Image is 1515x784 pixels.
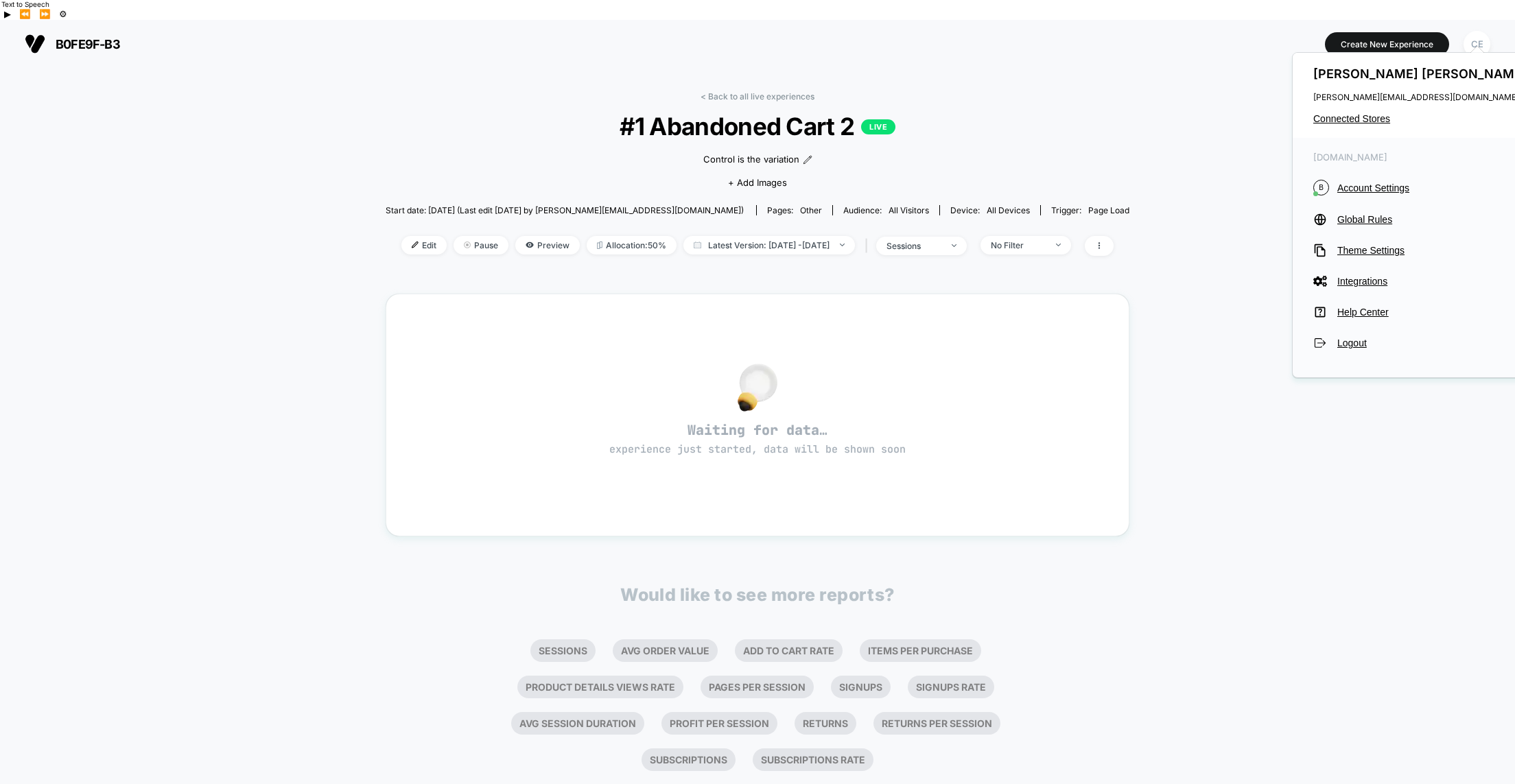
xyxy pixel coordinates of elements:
[703,153,799,167] span: Control is the variation
[886,241,941,251] div: sessions
[735,639,843,662] li: Add To Cart Rate
[952,244,956,247] img: end
[613,639,718,662] li: Avg Order Value
[1056,243,1061,246] img: end
[861,119,895,134] p: LIVE
[410,421,1105,457] span: Waiting for data…
[800,205,822,215] span: other
[1459,30,1494,58] button: CE
[35,8,55,20] button: Forward
[661,712,777,735] li: Profit Per Session
[412,241,419,248] img: edit
[701,676,814,698] li: Pages Per Session
[55,8,71,20] button: Settings
[753,748,873,771] li: Subscriptions Rate
[620,584,895,605] p: Would like to see more reports?
[609,442,906,456] span: experience just started, data will be shown soon
[464,241,471,248] img: end
[939,205,1040,215] span: Device:
[795,712,856,735] li: Returns
[515,236,580,254] span: Preview
[728,177,787,188] span: + Add Images
[889,205,929,215] span: All Visitors
[530,639,596,662] li: Sessions
[56,37,120,51] span: b0fe9f-b3
[454,236,508,254] span: Pause
[1088,205,1129,215] span: Page Load
[860,639,981,662] li: Items Per Purchase
[597,241,602,249] img: rebalance
[511,712,644,735] li: Avg Session Duration
[1313,180,1329,195] i: B
[683,236,855,254] span: Latest Version: [DATE] - [DATE]
[517,676,683,698] li: Product Details Views Rate
[401,236,447,254] span: Edit
[642,748,736,771] li: Subscriptions
[1325,32,1449,56] button: Create New Experience
[15,8,35,20] button: Previous
[991,240,1046,250] div: No Filter
[831,676,891,698] li: Signups
[873,712,1000,735] li: Returns Per Session
[738,364,777,412] img: no_data
[386,205,744,215] span: Start date: [DATE] (Last edit [DATE] by [PERSON_NAME][EMAIL_ADDRESS][DOMAIN_NAME])
[694,241,701,248] img: calendar
[767,205,822,215] div: Pages:
[21,33,124,55] button: b0fe9f-b3
[862,236,876,256] span: |
[25,34,45,54] img: Visually logo
[587,236,677,254] span: Allocation: 50%
[701,91,814,102] a: < Back to all live experiences
[908,676,994,698] li: Signups Rate
[843,205,929,215] div: Audience:
[423,112,1092,141] span: #1 Abandoned Cart 2
[987,205,1030,215] span: all devices
[840,243,845,246] img: end
[1464,31,1490,58] div: CE
[1051,205,1129,215] div: Trigger:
